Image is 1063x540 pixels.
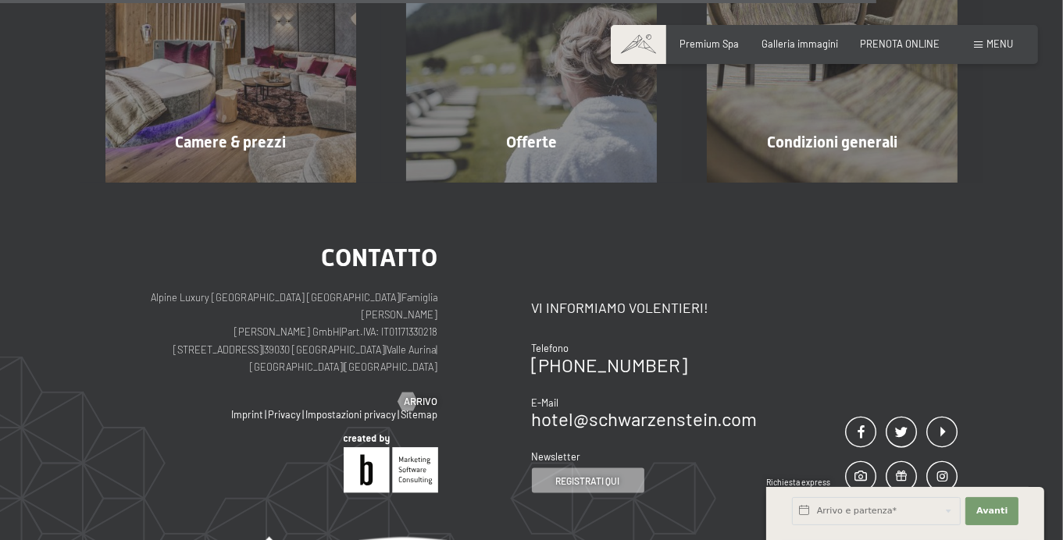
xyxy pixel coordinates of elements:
span: Menu [986,37,1013,50]
a: Impostazioni privacy [306,408,397,421]
span: Offerte [506,133,557,151]
a: [PHONE_NUMBER] [532,353,688,376]
span: | [266,408,267,421]
a: Arrivo [398,395,438,409]
span: Condizioni generali [767,133,897,151]
span: Newsletter [532,450,581,463]
span: | [437,343,438,356]
span: Vi informiamo volentieri! [532,299,709,316]
span: Telefono [532,342,569,354]
span: | [341,325,342,338]
a: hotel@schwarzenstein.com [532,407,758,430]
p: Alpine Luxury [GEOGRAPHIC_DATA] [GEOGRAPHIC_DATA] Famiglia [PERSON_NAME] [PERSON_NAME] GmbH Part.... [105,289,438,376]
a: PRENOTA ONLINE [860,37,940,50]
span: | [398,408,400,421]
a: Privacy [269,408,301,421]
span: Camere & prezzi [175,133,286,151]
span: | [303,408,305,421]
a: Galleria immagini [762,37,838,50]
a: Premium Spa [680,37,740,50]
span: Arrivo [405,395,438,409]
a: Imprint [232,408,264,421]
span: Richiesta express [766,478,830,487]
span: | [386,343,387,356]
button: Avanti [965,497,1018,525]
span: E-Mail [532,396,559,409]
span: | [401,291,402,304]
span: Registrati qui [556,474,620,488]
span: Contatto [322,243,438,272]
span: | [263,343,265,356]
img: Brandnamic GmbH | Leading Hospitality Solutions [344,435,438,493]
span: Avanti [976,505,1008,517]
span: | [344,361,345,373]
a: Sitemap [401,408,438,421]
